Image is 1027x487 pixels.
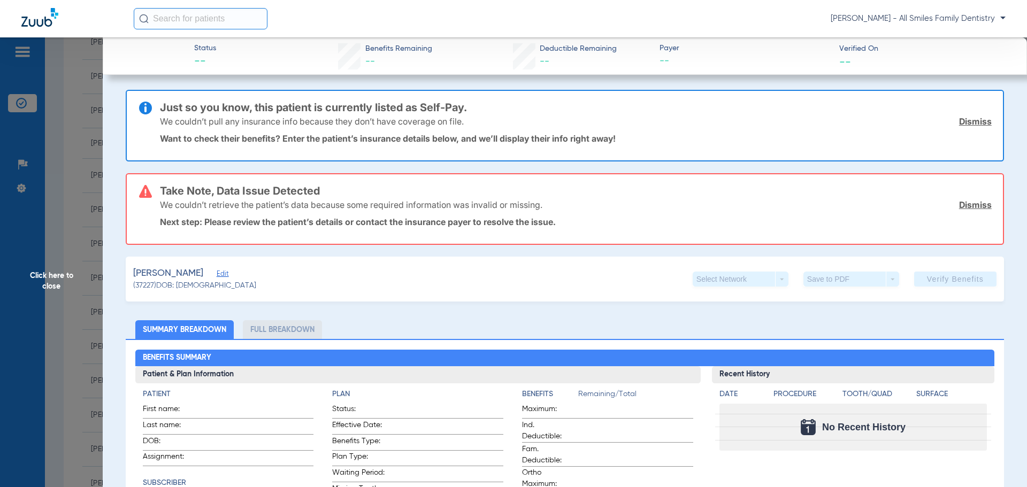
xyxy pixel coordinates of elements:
span: Benefits Type: [332,436,385,450]
span: -- [540,57,549,66]
p: We couldn’t pull any insurance info because they don’t have coverage on file. [160,116,464,127]
h3: Take Note, Data Issue Detected [160,185,992,196]
h4: Procedure [773,389,839,400]
h3: Patient & Plan Information [135,366,701,383]
span: Effective Date: [332,420,385,434]
span: Assignment: [143,451,195,466]
h3: Recent History [712,366,995,383]
span: Status [194,43,216,54]
span: Deductible Remaining [540,43,617,55]
img: Search Icon [139,14,149,24]
h4: Tooth/Quad [842,389,913,400]
p: Next step: Please review the patient’s details or contact the insurance payer to resolve the issue. [160,217,992,227]
span: -- [839,56,851,67]
li: Summary Breakdown [135,320,234,339]
span: Verified On [839,43,1010,55]
span: Plan Type: [332,451,385,466]
span: -- [365,57,375,66]
span: DOB: [143,436,195,450]
span: Waiting Period: [332,467,385,482]
span: [PERSON_NAME] [133,267,203,280]
app-breakdown-title: Tooth/Quad [842,389,913,404]
li: Full Breakdown [243,320,322,339]
h4: Surface [916,389,987,400]
img: info-icon [139,102,152,114]
img: Zuub Logo [21,8,58,27]
app-breakdown-title: Benefits [522,389,578,404]
p: We couldn’t retrieve the patient’s data because some required information was invalid or missing. [160,199,542,210]
span: (37227) DOB: [DEMOGRAPHIC_DATA] [133,280,256,291]
span: Status: [332,404,385,418]
span: -- [194,55,216,69]
span: Edit [217,270,226,280]
h4: Benefits [522,389,578,400]
iframe: Chat Widget [974,436,1027,487]
img: error-icon [139,185,152,198]
a: Dismiss [959,116,992,127]
app-breakdown-title: Surface [916,389,987,404]
span: [PERSON_NAME] - All Smiles Family Dentistry [831,13,1006,24]
span: Last name: [143,420,195,434]
h4: Plan [332,389,503,400]
span: Ind. Deductible: [522,420,574,442]
h2: Benefits Summary [135,350,995,367]
app-breakdown-title: Date [719,389,764,404]
span: Remaining/Total [578,389,693,404]
span: Maximum: [522,404,574,418]
span: Payer [660,43,830,54]
span: -- [660,55,830,68]
h3: Just so you know, this patient is currently listed as Self-Pay. [160,102,992,113]
a: Dismiss [959,199,992,210]
span: No Recent History [822,422,906,432]
h4: Date [719,389,764,400]
img: Calendar [801,419,816,435]
span: Benefits Remaining [365,43,432,55]
input: Search for patients [134,8,267,29]
h4: Patient [143,389,314,400]
p: Want to check their benefits? Enter the patient’s insurance details below, and we’ll display thei... [160,133,992,144]
span: First name: [143,404,195,418]
span: Fam. Deductible: [522,444,574,466]
app-breakdown-title: Procedure [773,389,839,404]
